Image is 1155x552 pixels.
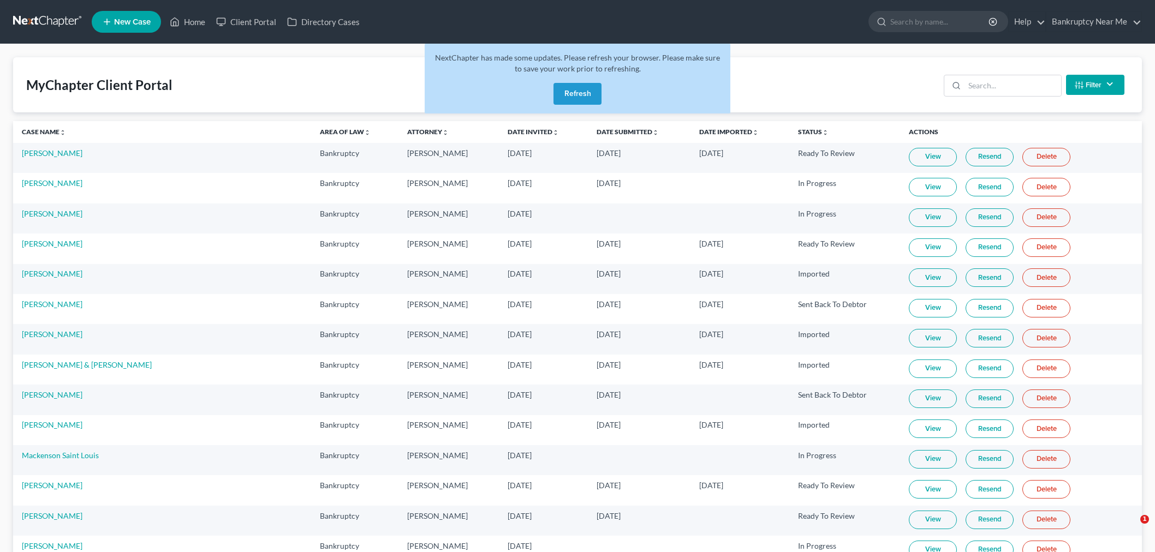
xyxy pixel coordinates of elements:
a: Help [1009,12,1045,32]
td: In Progress [789,173,900,203]
td: Sent Back To Debtor [789,385,900,415]
a: Delete [1022,450,1070,469]
span: 1 [1140,515,1149,524]
i: unfold_more [364,129,371,136]
td: Bankruptcy [311,294,399,324]
i: unfold_more [442,129,449,136]
button: Refresh [553,83,602,105]
span: [DATE] [508,511,532,520]
td: [PERSON_NAME] [398,173,499,203]
span: [DATE] [597,178,621,188]
a: View [909,329,957,347]
td: Imported [789,324,900,354]
i: unfold_more [59,129,66,136]
a: [PERSON_NAME] [22,329,82,339]
td: Imported [789,264,900,294]
td: Ready To Review [789,233,900,263]
span: [DATE] [508,329,532,339]
span: [DATE] [508,178,532,188]
td: Bankruptcy [311,385,399,415]
a: Resend [966,268,1014,287]
a: View [909,511,957,529]
span: [DATE] [508,209,532,218]
a: Delete [1022,511,1070,529]
span: New Case [114,18,151,26]
span: [DATE] [508,481,532,490]
td: [PERSON_NAME] [398,324,499,354]
a: Delete [1022,238,1070,257]
span: [DATE] [597,511,621,520]
a: View [909,208,957,227]
td: [PERSON_NAME] [398,445,499,475]
td: [PERSON_NAME] [398,203,499,233]
span: [DATE] [508,148,532,158]
th: Actions [900,121,1142,143]
a: Area of Lawunfold_more [320,128,371,136]
a: Delete [1022,268,1070,287]
a: Resend [966,238,1014,257]
td: Bankruptcy [311,445,399,475]
td: Bankruptcy [311,506,399,536]
a: Home [164,12,211,32]
a: View [909,178,957,196]
span: [DATE] [699,481,723,490]
span: [DATE] [597,269,621,278]
span: [DATE] [508,269,532,278]
a: Case Nameunfold_more [22,128,66,136]
span: [DATE] [597,329,621,339]
td: [PERSON_NAME] [398,355,499,385]
td: Bankruptcy [311,324,399,354]
td: [PERSON_NAME] [398,233,499,263]
td: Sent Back To Debtor [789,294,900,324]
a: Resend [966,329,1014,347]
span: [DATE] [699,239,723,248]
span: [DATE] [597,420,621,429]
span: [DATE] [699,360,723,369]
span: [DATE] [699,329,723,339]
td: Bankruptcy [311,203,399,233]
a: Delete [1022,389,1070,408]
a: View [909,480,957,499]
td: [PERSON_NAME] [398,506,499,536]
span: [DATE] [508,451,532,460]
span: [DATE] [699,148,723,158]
a: Resend [966,148,1014,166]
span: [DATE] [597,360,621,369]
a: Resend [966,299,1014,317]
a: Delete [1022,299,1070,317]
a: Resend [966,389,1014,408]
a: [PERSON_NAME] [22,239,82,248]
i: unfold_more [552,129,559,136]
span: [DATE] [699,299,723,309]
span: [DATE] [597,481,621,490]
span: [DATE] [699,269,723,278]
span: [DATE] [508,239,532,248]
td: Ready To Review [789,475,900,505]
td: Bankruptcy [311,233,399,263]
a: View [909,238,957,257]
span: [DATE] [597,299,621,309]
span: [DATE] [597,239,621,248]
a: Date Invitedunfold_more [508,128,559,136]
td: [PERSON_NAME] [398,264,499,294]
a: Bankruptcy Near Me [1046,12,1141,32]
span: [DATE] [597,148,621,158]
a: Resend [966,511,1014,529]
a: [PERSON_NAME] [22,299,82,309]
a: View [909,299,957,317]
td: [PERSON_NAME] [398,294,499,324]
td: Bankruptcy [311,475,399,505]
a: Delete [1022,419,1070,438]
a: Date Submittedunfold_more [597,128,659,136]
td: [PERSON_NAME] [398,385,499,415]
div: MyChapter Client Portal [26,76,172,94]
a: View [909,419,957,438]
span: [DATE] [508,390,532,399]
a: Attorneyunfold_more [407,128,449,136]
a: Resend [966,450,1014,469]
td: In Progress [789,445,900,475]
a: Delete [1022,178,1070,196]
a: [PERSON_NAME] [22,269,82,278]
a: Date Importedunfold_more [699,128,759,136]
a: Client Portal [211,12,282,32]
